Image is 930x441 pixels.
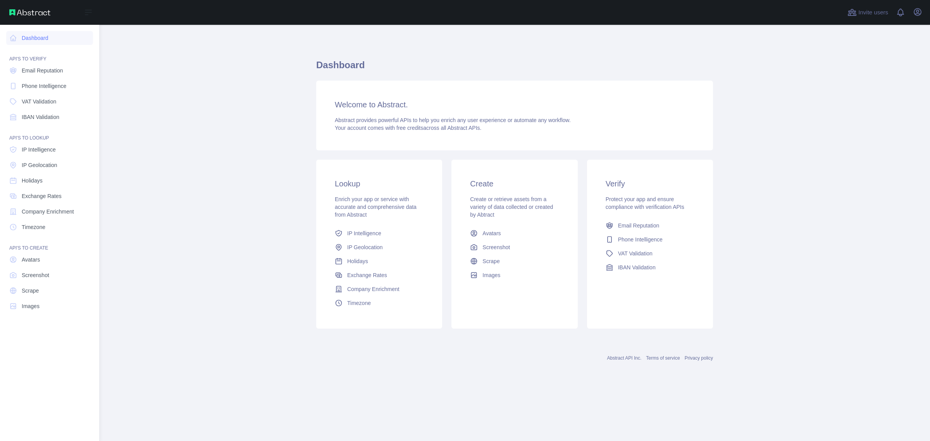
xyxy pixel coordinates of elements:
[6,110,93,124] a: IBAN Validation
[22,192,62,200] span: Exchange Rates
[618,250,653,257] span: VAT Validation
[6,64,93,78] a: Email Reputation
[607,355,642,361] a: Abstract API Inc.
[22,82,66,90] span: Phone Intelligence
[618,236,663,243] span: Phone Intelligence
[335,178,424,189] h3: Lookup
[332,282,427,296] a: Company Enrichment
[470,178,559,189] h3: Create
[316,59,713,78] h1: Dashboard
[6,95,93,109] a: VAT Validation
[6,126,93,141] div: API'S TO LOOKUP
[603,219,697,233] a: Email Reputation
[22,146,56,153] span: IP Intelligence
[347,243,383,251] span: IP Geolocation
[9,9,50,16] img: Abstract API
[6,284,93,298] a: Scrape
[22,223,45,231] span: Timezone
[467,254,562,268] a: Scrape
[347,285,400,293] span: Company Enrichment
[22,177,43,184] span: Holidays
[22,67,63,74] span: Email Reputation
[22,302,40,310] span: Images
[22,256,40,264] span: Avatars
[646,355,680,361] a: Terms of service
[603,260,697,274] a: IBAN Validation
[6,236,93,251] div: API'S TO CREATE
[396,125,423,131] span: free credits
[618,222,660,229] span: Email Reputation
[482,229,501,237] span: Avatars
[470,196,553,218] span: Create or retrieve assets from a variety of data collected or created by Abtract
[6,143,93,157] a: IP Intelligence
[685,355,713,361] a: Privacy policy
[22,161,57,169] span: IP Geolocation
[618,264,656,271] span: IBAN Validation
[6,158,93,172] a: IP Geolocation
[335,99,694,110] h3: Welcome to Abstract.
[332,268,427,282] a: Exchange Rates
[858,8,888,17] span: Invite users
[482,257,499,265] span: Scrape
[467,240,562,254] a: Screenshot
[482,271,500,279] span: Images
[467,226,562,240] a: Avatars
[335,196,417,218] span: Enrich your app or service with accurate and comprehensive data from Abstract
[347,299,371,307] span: Timezone
[22,98,56,105] span: VAT Validation
[22,208,74,215] span: Company Enrichment
[6,189,93,203] a: Exchange Rates
[6,47,93,62] div: API'S TO VERIFY
[332,226,427,240] a: IP Intelligence
[6,268,93,282] a: Screenshot
[22,287,39,295] span: Scrape
[6,79,93,93] a: Phone Intelligence
[6,205,93,219] a: Company Enrichment
[335,117,571,123] span: Abstract provides powerful APIs to help you enrich any user experience or automate any workflow.
[606,196,684,210] span: Protect your app and ensure compliance with verification APIs
[347,271,387,279] span: Exchange Rates
[335,125,481,131] span: Your account comes with across all Abstract APIs.
[606,178,694,189] h3: Verify
[6,220,93,234] a: Timezone
[22,113,59,121] span: IBAN Validation
[846,6,890,19] button: Invite users
[332,240,427,254] a: IP Geolocation
[603,233,697,246] a: Phone Intelligence
[347,229,381,237] span: IP Intelligence
[6,253,93,267] a: Avatars
[22,271,49,279] span: Screenshot
[482,243,510,251] span: Screenshot
[332,296,427,310] a: Timezone
[6,31,93,45] a: Dashboard
[467,268,562,282] a: Images
[603,246,697,260] a: VAT Validation
[347,257,368,265] span: Holidays
[332,254,427,268] a: Holidays
[6,174,93,188] a: Holidays
[6,299,93,313] a: Images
